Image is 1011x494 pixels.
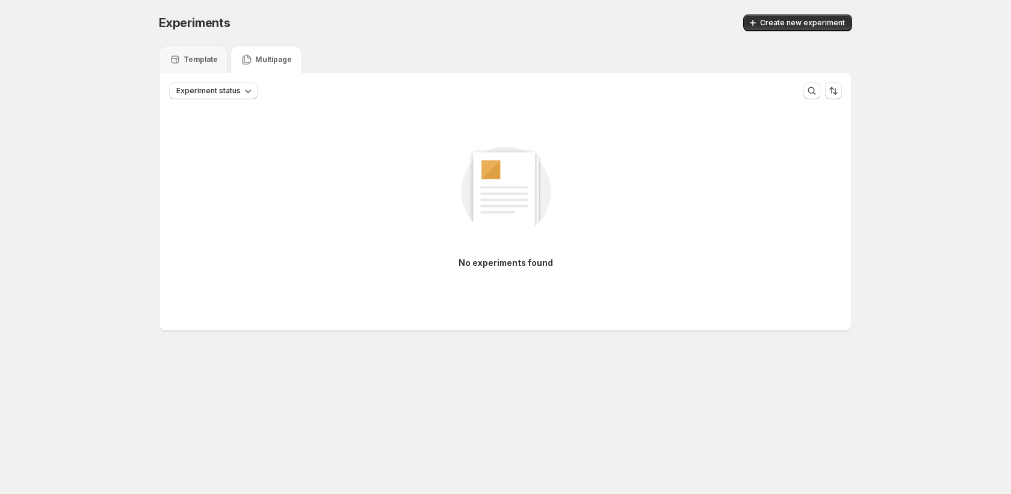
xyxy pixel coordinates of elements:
[184,55,218,64] p: Template
[159,16,230,30] span: Experiments
[459,257,553,269] p: No experiments found
[743,14,852,31] button: Create new experiment
[169,82,258,99] button: Experiment status
[760,18,845,28] span: Create new experiment
[825,82,842,99] button: Sort the results
[255,55,292,64] p: Multipage
[176,86,241,96] span: Experiment status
